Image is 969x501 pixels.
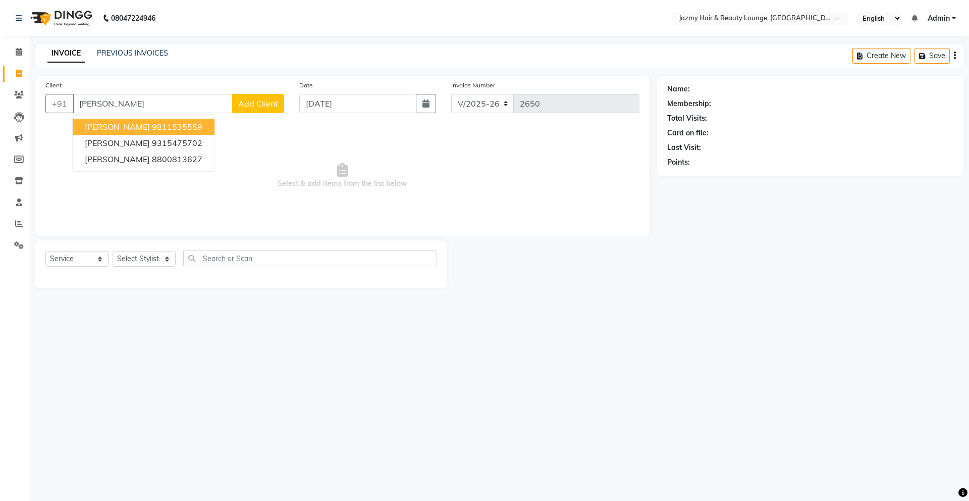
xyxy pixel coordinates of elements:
span: Admin [928,13,950,24]
div: Points: [667,157,690,168]
button: Save [914,48,950,64]
button: +91 [45,94,74,113]
span: [PERSON_NAME] [85,154,150,164]
label: Date [299,81,313,90]
input: Search by Name/Mobile/Email/Code [73,94,233,113]
span: [PERSON_NAME] [85,122,150,132]
ngb-highlight: 9811535559 [152,122,202,132]
label: Invoice Number [451,81,495,90]
div: Name: [667,84,690,94]
span: Select & add items from the list below [45,125,639,226]
label: Client [45,81,62,90]
div: Total Visits: [667,113,707,124]
b: 08047224946 [111,4,155,32]
ngb-highlight: 8800813627 [152,154,202,164]
img: logo [26,4,95,32]
div: Card on file: [667,128,709,138]
ngb-highlight: 9315475702 [152,138,202,148]
button: Add Client [232,94,284,113]
div: Membership: [667,98,711,109]
button: Create New [852,48,910,64]
a: PREVIOUS INVOICES [97,48,168,58]
a: INVOICE [47,44,85,63]
span: Add Client [238,98,278,109]
div: Last Visit: [667,142,701,153]
input: Search or Scan [183,250,437,266]
span: [PERSON_NAME] [85,138,150,148]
